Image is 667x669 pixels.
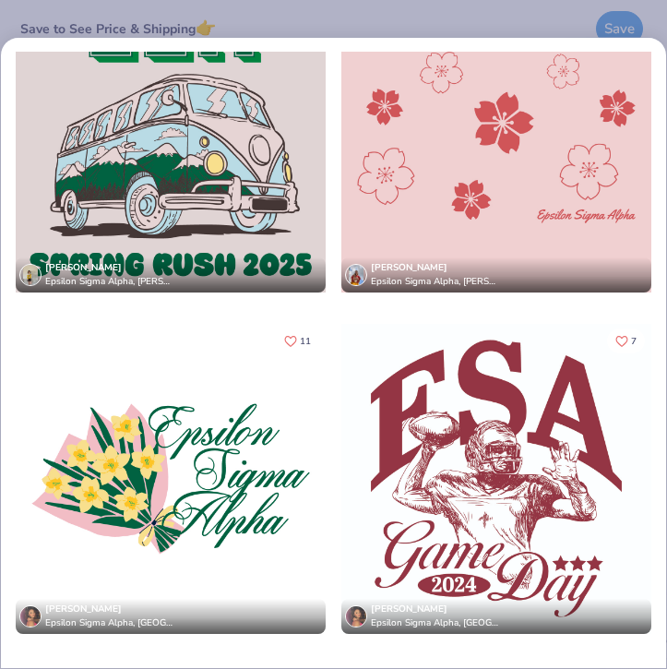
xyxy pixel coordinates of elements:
span: Epsilon Sigma Alpha, [GEOGRAPHIC_DATA][US_STATE] [371,616,498,630]
button: Like [276,329,319,353]
span: Epsilon Sigma Alpha, [PERSON_NAME][GEOGRAPHIC_DATA] [45,275,173,289]
span: Epsilon Sigma Alpha, [GEOGRAPHIC_DATA][US_STATE] [45,616,173,630]
span: 7 [631,337,637,346]
span: [PERSON_NAME] [371,603,447,615]
span: 11 [300,337,311,346]
span: Epsilon Sigma Alpha, [PERSON_NAME][GEOGRAPHIC_DATA][US_STATE] [371,275,498,289]
span: [PERSON_NAME] [45,261,122,274]
span: [PERSON_NAME] [45,603,122,615]
span: [PERSON_NAME] [371,261,447,274]
button: Like [607,329,645,353]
